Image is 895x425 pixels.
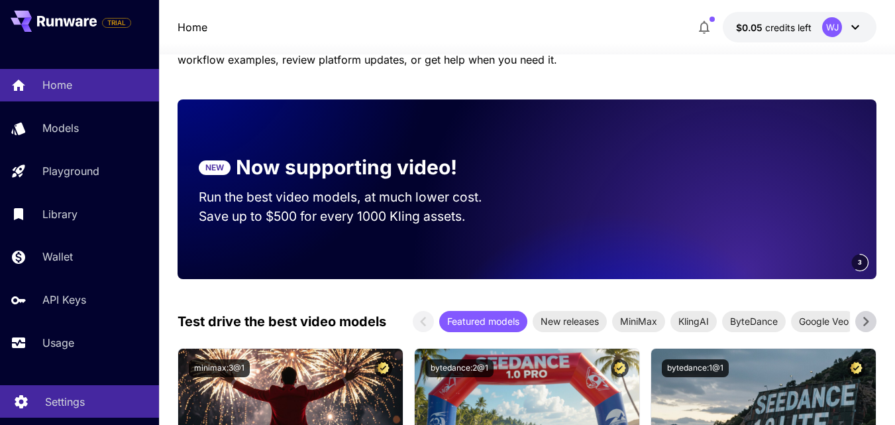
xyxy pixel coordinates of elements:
p: Library [42,206,78,222]
div: ByteDance [722,311,786,332]
p: Now supporting video! [236,152,457,182]
button: minimax:3@1 [189,359,250,377]
button: bytedance:2@1 [425,359,494,377]
p: Playground [42,163,99,179]
p: Save up to $500 for every 1000 Kling assets. [199,207,506,226]
button: Certified Model – Vetted for best performance and includes a commercial license. [611,359,629,377]
button: $0.05WJ [723,12,876,42]
div: MiniMax [612,311,665,332]
p: Test drive the best video models [178,312,386,332]
span: MiniMax [612,314,665,328]
span: credits left [765,22,812,33]
span: $0.05 [736,22,765,33]
p: Home [42,77,72,93]
p: NEW [205,162,224,174]
span: Google Veo [791,314,857,328]
span: ByteDance [722,314,786,328]
span: 3 [858,257,862,267]
button: Certified Model – Vetted for best performance and includes a commercial license. [374,359,392,377]
span: Featured models [439,314,527,328]
div: New releases [533,311,607,332]
button: Certified Model – Vetted for best performance and includes a commercial license. [847,359,865,377]
p: Settings [45,394,85,410]
div: WJ [822,17,842,37]
div: Google Veo [791,311,857,332]
a: Home [178,19,207,35]
p: API Keys [42,292,86,308]
p: Wallet [42,249,73,265]
span: New releases [533,314,607,328]
p: Usage [42,335,74,351]
span: KlingAI [670,314,717,328]
div: Featured models [439,311,527,332]
button: bytedance:1@1 [662,359,729,377]
p: Models [42,120,79,136]
p: Run the best video models, at much lower cost. [199,188,506,207]
div: KlingAI [670,311,717,332]
span: TRIAL [103,18,131,28]
span: Add your payment card to enable full platform functionality. [102,15,131,30]
nav: breadcrumb [178,19,207,35]
div: $0.05 [736,21,812,34]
